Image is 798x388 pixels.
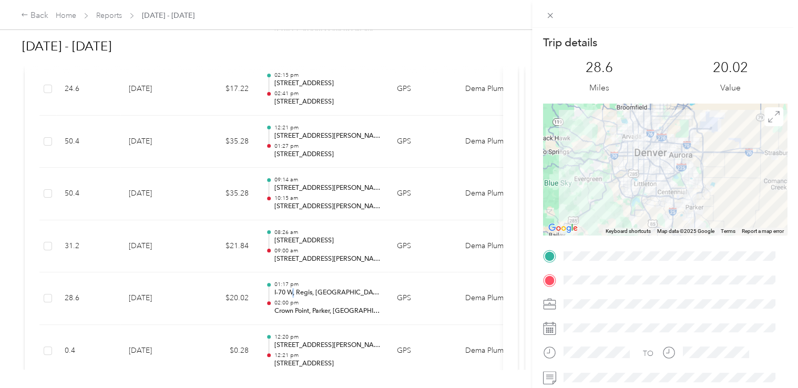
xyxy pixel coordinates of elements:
[643,348,653,359] div: TO
[589,81,609,95] p: Miles
[713,59,748,76] p: 20.02
[657,228,714,234] span: Map data ©2025 Google
[586,59,613,76] p: 28.6
[546,221,580,235] img: Google
[606,228,651,235] button: Keyboard shortcuts
[742,228,784,234] a: Report a map error
[546,221,580,235] a: Open this area in Google Maps (opens a new window)
[720,81,741,95] p: Value
[739,329,798,388] iframe: Everlance-gr Chat Button Frame
[721,228,735,234] a: Terms (opens in new tab)
[543,35,597,50] p: Trip details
